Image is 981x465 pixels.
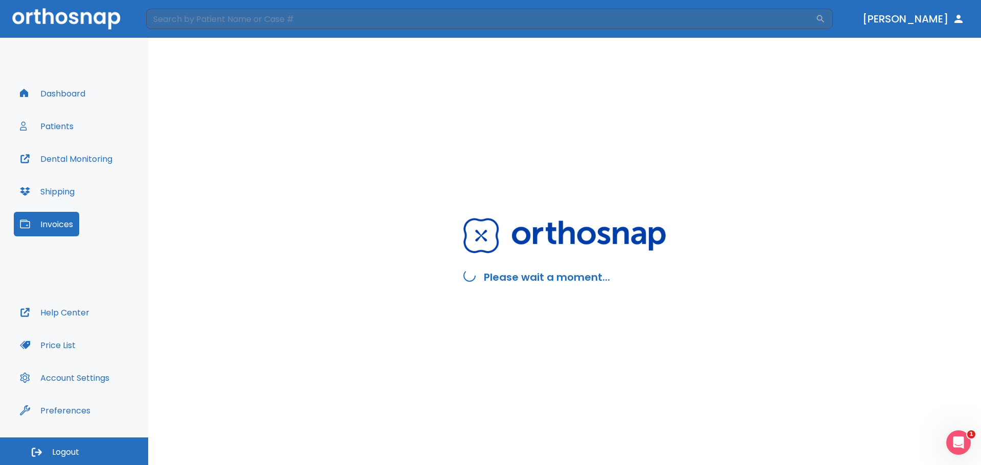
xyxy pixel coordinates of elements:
[146,9,815,29] input: Search by Patient Name or Case #
[52,447,79,458] span: Logout
[12,8,121,29] img: Orthosnap
[858,10,969,28] button: [PERSON_NAME]
[14,300,96,325] button: Help Center
[14,146,119,171] button: Dental Monitoring
[946,430,971,455] iframe: Intercom live chat
[14,81,91,106] button: Dashboard
[14,212,79,236] button: Invoices
[14,398,97,423] button: Preferences
[14,114,80,138] button: Patients
[484,270,610,285] h2: Please wait a moment...
[14,179,81,204] button: Shipping
[14,333,82,357] button: Price List
[463,218,666,253] img: Orthosnap
[967,430,975,438] span: 1
[14,365,115,390] button: Account Settings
